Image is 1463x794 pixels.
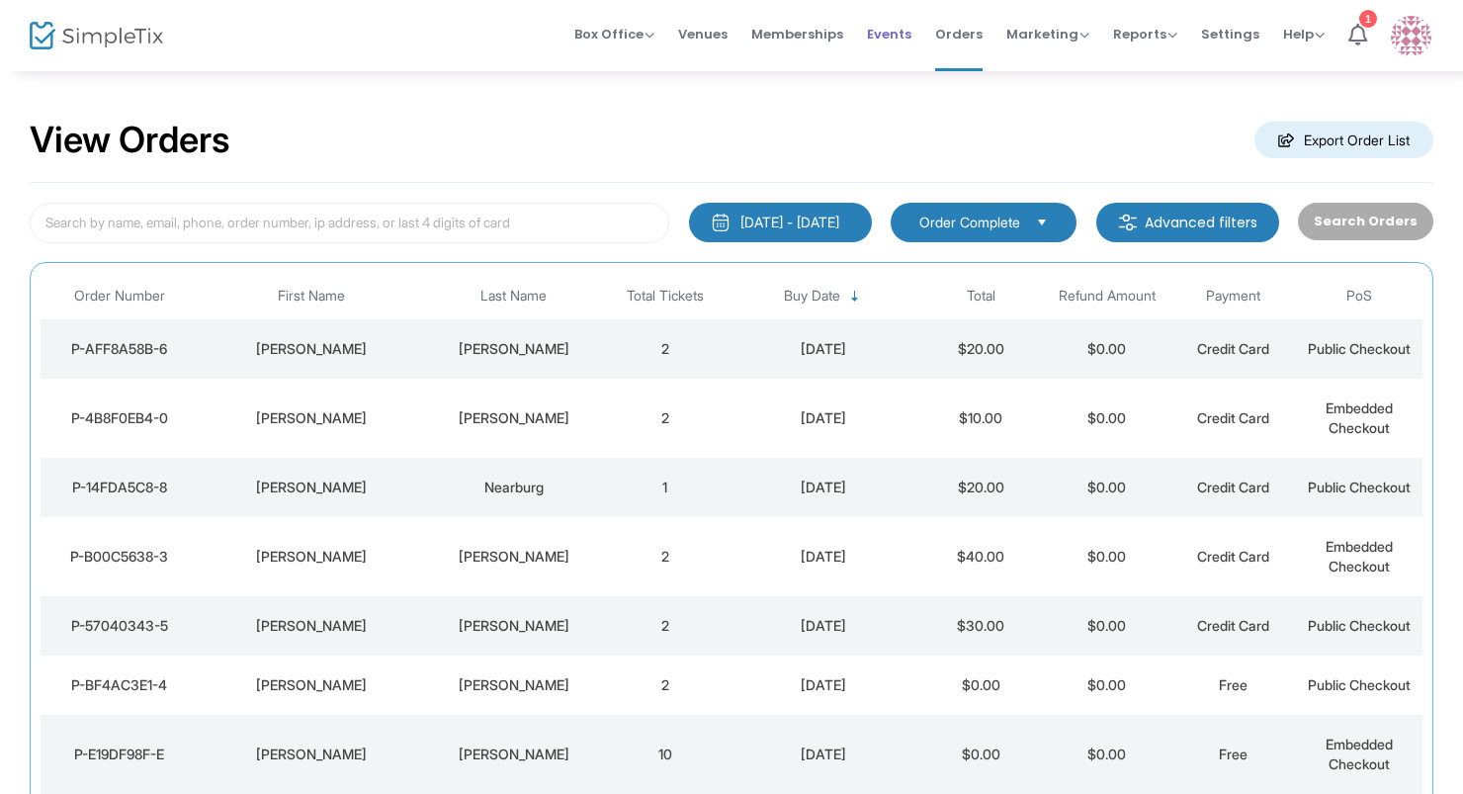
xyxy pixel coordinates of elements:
[1326,736,1393,772] span: Embedded Checkout
[917,656,1044,715] td: $0.00
[1254,122,1433,158] m-button: Export Order List
[711,213,731,232] img: monthly
[740,213,839,232] div: [DATE] - [DATE]
[574,25,654,44] span: Box Office
[917,715,1044,794] td: $0.00
[733,675,913,695] div: 8/23/2025
[480,288,547,305] span: Last Name
[74,288,165,305] span: Order Number
[1219,746,1248,762] span: Free
[45,339,194,359] div: P-AFF8A58B-6
[430,547,597,567] div: Grossman
[1346,288,1372,305] span: PoS
[1044,596,1170,656] td: $0.00
[1044,517,1170,596] td: $0.00
[45,745,194,764] div: P-E19DF98F-E
[733,547,913,567] div: 8/23/2025
[1359,10,1377,28] div: 1
[1308,479,1411,495] span: Public Checkout
[1219,676,1248,693] span: Free
[430,616,597,636] div: Rubin
[917,596,1044,656] td: $30.00
[30,203,669,243] input: Search by name, email, phone, order number, ip address, or last 4 digits of card
[733,408,913,428] div: 8/23/2025
[602,273,729,319] th: Total Tickets
[30,119,230,162] h2: View Orders
[1044,319,1170,379] td: $0.00
[1308,617,1411,634] span: Public Checkout
[1197,340,1269,357] span: Credit Card
[1308,676,1411,693] span: Public Checkout
[602,715,729,794] td: 10
[204,675,421,695] div: Margaret
[1044,715,1170,794] td: $0.00
[602,517,729,596] td: 2
[847,289,863,305] span: Sortable
[1201,9,1259,59] span: Settings
[917,517,1044,596] td: $40.00
[278,288,345,305] span: First Name
[917,319,1044,379] td: $20.00
[204,408,421,428] div: Valerie
[1006,25,1089,44] span: Marketing
[430,675,597,695] div: Rubin
[45,616,194,636] div: P-57040343-5
[1028,212,1056,233] button: Select
[784,288,840,305] span: Buy Date
[678,9,728,59] span: Venues
[1197,548,1269,565] span: Credit Card
[1197,617,1269,634] span: Credit Card
[430,408,597,428] div: Knecht
[1044,273,1170,319] th: Refund Amount
[1044,458,1170,517] td: $0.00
[1283,25,1325,44] span: Help
[602,596,729,656] td: 2
[1197,479,1269,495] span: Credit Card
[430,745,597,764] div: Geller
[602,319,729,379] td: 2
[602,379,729,458] td: 2
[204,478,421,497] div: Anna
[935,9,983,59] span: Orders
[1113,25,1177,44] span: Reports
[917,273,1044,319] th: Total
[204,547,421,567] div: Pamela
[733,616,913,636] div: 8/23/2025
[733,745,913,764] div: 8/23/2025
[1044,656,1170,715] td: $0.00
[867,9,911,59] span: Events
[1206,288,1260,305] span: Payment
[1197,409,1269,426] span: Credit Card
[45,675,194,695] div: P-BF4AC3E1-4
[917,458,1044,517] td: $20.00
[602,656,729,715] td: 2
[919,213,1020,232] span: Order Complete
[1326,538,1393,574] span: Embedded Checkout
[917,379,1044,458] td: $10.00
[1044,379,1170,458] td: $0.00
[204,745,421,764] div: Marilyn
[45,408,194,428] div: P-4B8F0EB4-0
[1308,340,1411,357] span: Public Checkout
[430,478,597,497] div: Nearburg
[45,478,194,497] div: P-14FDA5C8-8
[45,547,194,567] div: P-B00C5638-3
[1096,203,1279,242] m-button: Advanced filters
[204,339,421,359] div: Stine
[733,339,913,359] div: 8/23/2025
[1118,213,1138,232] img: filter
[1326,399,1393,436] span: Embedded Checkout
[602,458,729,517] td: 1
[689,203,872,242] button: [DATE] - [DATE]
[204,616,421,636] div: Margaret
[430,339,597,359] div: Wengler
[733,478,913,497] div: 8/23/2025
[751,9,843,59] span: Memberships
